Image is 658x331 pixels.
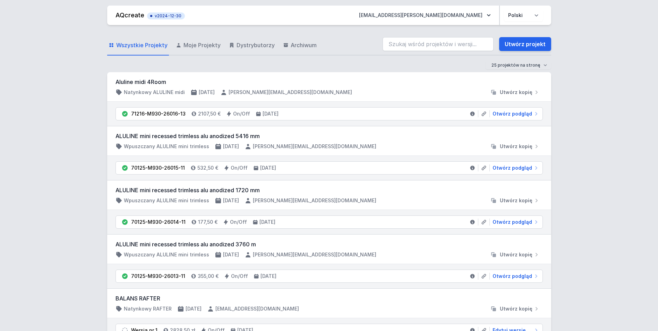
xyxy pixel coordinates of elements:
h4: 532,50 € [197,164,218,171]
input: Szukaj wśród projektów i wersji... [383,37,494,51]
h4: Wpuszczany ALULINE mini trimless [124,143,209,150]
span: Utwórz kopię [500,89,532,96]
h4: [PERSON_NAME][EMAIL_ADDRESS][DOMAIN_NAME] [253,143,376,150]
h4: 177,50 € [198,219,217,226]
button: [EMAIL_ADDRESS][PERSON_NAME][DOMAIN_NAME] [353,9,496,22]
h3: BALANS RAFTER [116,294,543,303]
span: Utwórz kopię [500,143,532,150]
h4: [DATE] [263,110,279,117]
div: 70125-M930-26014-11 [131,219,186,226]
span: Moje Projekty [183,41,221,49]
span: Otwórz podgląd [493,219,532,226]
a: Otwórz podgląd [490,219,540,226]
h4: Natynkowy ALULINE midi [124,89,185,96]
button: Utwórz kopię [487,197,543,204]
span: Otwórz podgląd [493,273,532,280]
h4: [DATE] [260,273,276,280]
h4: [DATE] [199,89,215,96]
button: Utwórz kopię [487,89,543,96]
h3: ALULINE mini recessed trimless alu anodized 1720 mm [116,186,543,194]
h4: [EMAIL_ADDRESS][DOMAIN_NAME] [215,305,299,312]
h4: On/Off [230,219,247,226]
span: Dystrybutorzy [237,41,275,49]
button: Utwórz kopię [487,251,543,258]
span: Utwórz kopię [500,305,532,312]
button: Utwórz kopię [487,143,543,150]
h3: ALULINE mini recessed trimless alu anodized 3760 m [116,240,543,248]
h4: [PERSON_NAME][EMAIL_ADDRESS][DOMAIN_NAME] [229,89,352,96]
h4: Natynkowy RAFTER [124,305,172,312]
span: v2024-12-30 [151,13,181,19]
button: v2024-12-30 [147,11,185,19]
a: Otwórz podgląd [490,110,540,117]
h4: [DATE] [186,305,202,312]
a: Otwórz podgląd [490,273,540,280]
h4: [PERSON_NAME][EMAIL_ADDRESS][DOMAIN_NAME] [253,197,376,204]
h4: [DATE] [223,251,239,258]
a: Wszystkie Projekty [107,35,169,56]
span: Utwórz kopię [500,197,532,204]
div: 70125-M930-26013-11 [131,273,185,280]
h4: On/Off [231,164,248,171]
span: Otwórz podgląd [493,110,532,117]
span: Archiwum [291,41,317,49]
span: Utwórz kopię [500,251,532,258]
span: Wszystkie Projekty [116,41,168,49]
div: 70125-M930-26015-11 [131,164,185,171]
a: Otwórz podgląd [490,164,540,171]
div: 71216-M930-26016-13 [131,110,186,117]
h4: [PERSON_NAME][EMAIL_ADDRESS][DOMAIN_NAME] [253,251,376,258]
h4: 2107,50 € [198,110,221,117]
h4: 355,00 € [198,273,219,280]
h4: [DATE] [260,164,276,171]
h3: ALULINE mini recessed trimless alu anodized 5416 mm [116,132,543,140]
a: AQcreate [116,11,144,19]
h4: On/Off [233,110,250,117]
h3: Aluline midi 4Room [116,78,543,86]
a: Utwórz projekt [499,37,551,51]
h4: [DATE] [223,143,239,150]
h4: On/Off [231,273,248,280]
select: Wybierz język [504,9,543,22]
span: Otwórz podgląd [493,164,532,171]
button: Utwórz kopię [487,305,543,312]
a: Moje Projekty [174,35,222,56]
a: Dystrybutorzy [228,35,276,56]
h4: [DATE] [223,197,239,204]
h4: Wpuszczany ALULINE mini trimless [124,251,209,258]
a: Archiwum [282,35,318,56]
h4: Wpuszczany ALULINE mini trimless [124,197,209,204]
h4: [DATE] [259,219,275,226]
